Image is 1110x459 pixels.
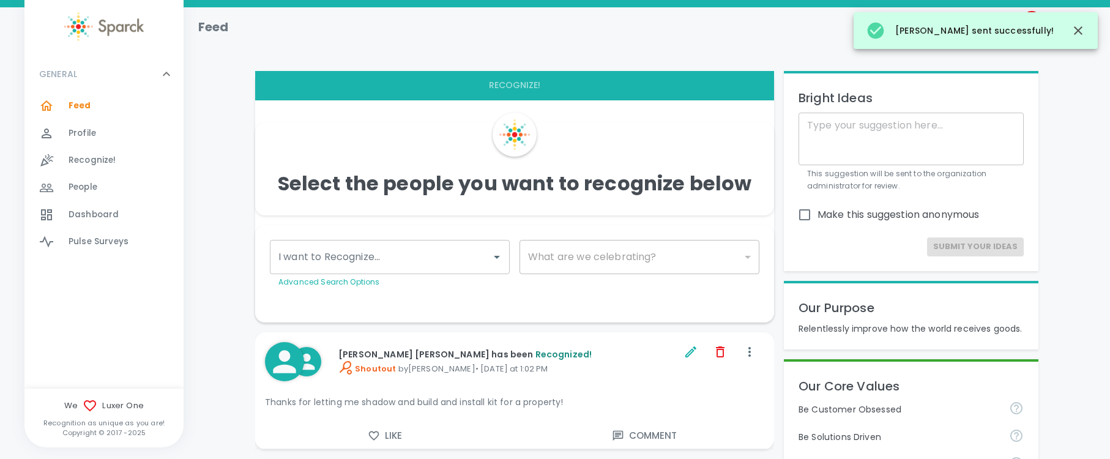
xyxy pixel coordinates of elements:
[39,68,77,80] p: GENERAL
[255,71,774,100] div: interaction tabs
[1009,401,1024,416] svg: Be Customer Obsessed
[799,403,999,416] p: Be Customer Obsessed
[24,56,184,92] div: GENERAL
[265,396,764,408] p: Thanks for letting me shadow and build and install kit for a property!
[866,16,1054,45] div: [PERSON_NAME] sent successfully!
[818,207,980,222] span: Make this suggestion anonymous
[69,100,91,112] span: Feed
[255,423,515,449] button: Like
[255,71,774,100] button: Recognize!
[24,398,184,413] span: We Luxer One
[24,428,184,438] p: Copyright © 2017 - 2025
[499,119,530,150] img: Sparck Logo
[24,92,184,119] a: Feed
[69,181,97,193] span: People
[338,363,396,375] span: Shoutout
[1009,428,1024,443] svg: Be Solutions Driven
[515,423,774,449] button: Comment
[338,348,681,360] p: [PERSON_NAME] [PERSON_NAME] has been
[24,120,184,147] a: Profile
[799,376,1024,396] p: Our Core Values
[338,360,681,375] p: by [PERSON_NAME] • [DATE] at 1:02 PM
[24,201,184,228] a: Dashboard
[807,168,1015,192] p: This suggestion will be sent to the organization administrator for review.
[24,12,184,41] a: Sparck logo
[24,228,184,255] a: Pulse Surveys
[488,248,505,266] button: Open
[69,209,119,221] span: Dashboard
[278,171,752,196] h4: Select the people you want to recognize below
[24,174,184,201] a: People
[69,154,116,166] span: Recognize!
[799,323,1024,335] p: Relentlessly improve how the world receives goods.
[24,147,184,174] a: Recognize!
[24,92,184,260] div: GENERAL
[799,298,1024,318] p: Our Purpose
[24,418,184,428] p: Recognition as unique as you are!
[69,127,96,140] span: Profile
[64,12,144,41] img: Sparck logo
[799,88,1024,108] p: Bright Ideas
[535,348,592,360] span: Recognized!
[799,431,999,443] p: Be Solutions Driven
[69,236,129,248] span: Pulse Surveys
[278,277,379,287] a: Advanced Search Options
[198,17,229,37] h1: Feed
